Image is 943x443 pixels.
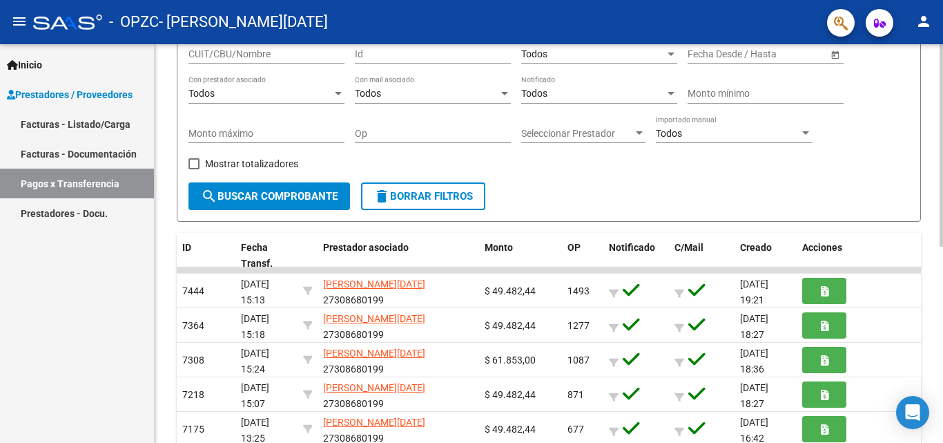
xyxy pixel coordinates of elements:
[373,190,473,202] span: Borrar Filtros
[205,155,298,172] span: Mostrar totalizadores
[485,320,536,331] span: $ 49.482,44
[182,389,204,400] span: 7218
[567,355,590,366] span: 1087
[323,417,425,428] span: [PERSON_NAME][DATE]
[182,242,191,253] span: ID
[567,242,581,253] span: OP
[567,424,584,435] span: 677
[241,313,269,340] span: [DATE] 15:18
[485,285,536,296] span: $ 49.482,44
[182,424,204,435] span: 7175
[11,13,28,30] mat-icon: menu
[603,233,669,279] datatable-header-cell: Notificado
[521,88,547,99] span: Todos
[182,355,204,366] span: 7308
[609,242,655,253] span: Notificado
[323,348,425,359] span: [PERSON_NAME][DATE]
[567,285,590,296] span: 1493
[802,242,842,253] span: Acciones
[323,382,425,393] span: [PERSON_NAME][DATE]
[241,382,269,409] span: [DATE] 15:07
[235,233,298,279] datatable-header-cell: Fecha Transf.
[750,48,817,60] input: Fecha fin
[521,128,633,140] span: Seleccionar Prestador
[828,47,842,62] button: Open calendar
[182,320,204,331] span: 7364
[735,233,797,279] datatable-header-cell: Creado
[7,57,42,73] span: Inicio
[485,424,536,435] span: $ 49.482,44
[323,313,425,340] span: 27308680199
[323,279,425,305] span: 27308680199
[567,320,590,331] span: 1277
[323,382,425,409] span: 27308680199
[479,233,562,279] datatable-header-cell: Monto
[740,279,768,305] span: [DATE] 19:21
[188,182,350,210] button: Buscar Comprobante
[159,7,328,37] span: - [PERSON_NAME][DATE]
[674,242,703,253] span: C/Mail
[485,242,513,253] span: Monto
[373,188,390,205] mat-icon: delete
[109,7,159,37] span: - OPZC
[521,48,547,59] span: Todos
[323,242,409,253] span: Prestador asociado
[688,48,738,60] input: Fecha inicio
[740,382,768,409] span: [DATE] 18:27
[201,188,217,205] mat-icon: search
[323,313,425,324] span: [PERSON_NAME][DATE]
[656,128,682,139] span: Todos
[188,88,215,99] span: Todos
[740,242,772,253] span: Creado
[562,233,603,279] datatable-header-cell: OP
[7,87,133,102] span: Prestadores / Proveedores
[896,396,929,429] div: Open Intercom Messenger
[361,182,485,210] button: Borrar Filtros
[567,389,584,400] span: 871
[485,389,536,400] span: $ 49.482,44
[241,348,269,375] span: [DATE] 15:24
[355,88,381,99] span: Todos
[740,313,768,340] span: [DATE] 18:27
[323,348,425,375] span: 27308680199
[797,233,921,279] datatable-header-cell: Acciones
[182,285,204,296] span: 7444
[318,233,479,279] datatable-header-cell: Prestador asociado
[485,355,536,366] span: $ 61.853,00
[201,190,338,202] span: Buscar Comprobante
[177,233,235,279] datatable-header-cell: ID
[241,242,273,269] span: Fecha Transf.
[740,348,768,375] span: [DATE] 18:36
[669,233,735,279] datatable-header-cell: C/Mail
[323,279,425,290] span: [PERSON_NAME][DATE]
[915,13,932,30] mat-icon: person
[241,279,269,305] span: [DATE] 15:13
